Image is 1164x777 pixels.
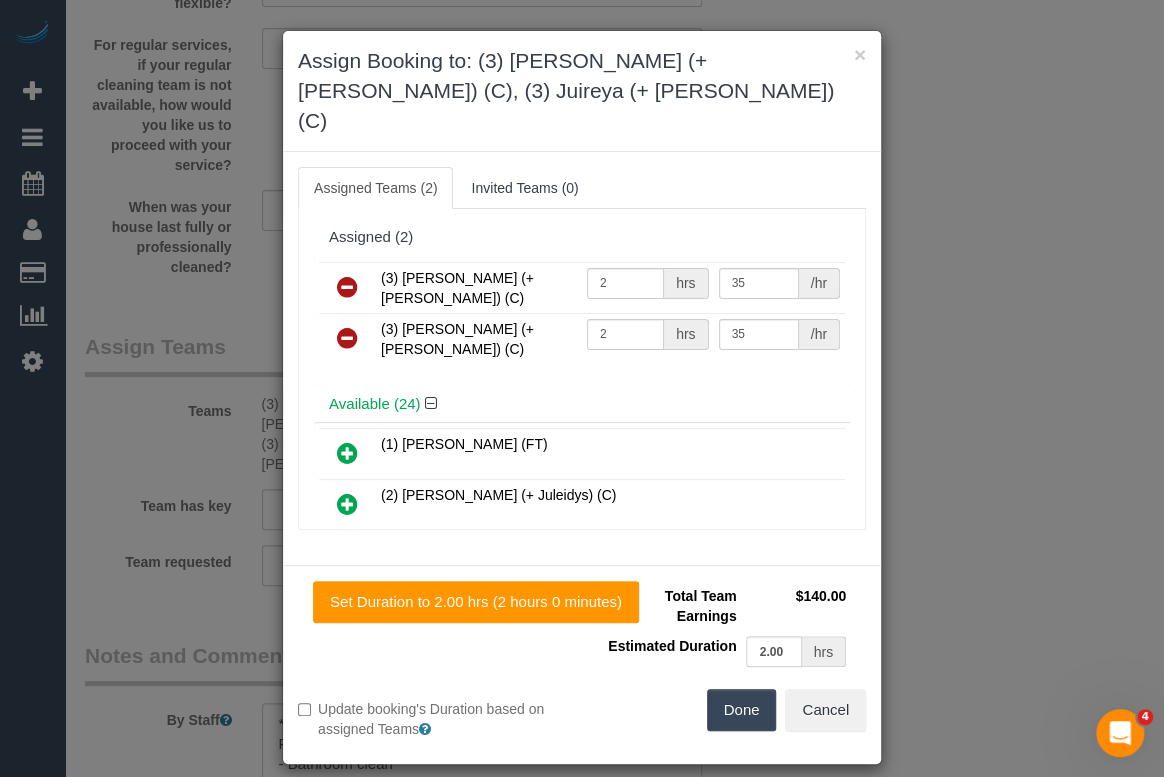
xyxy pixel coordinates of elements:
div: hrs [664,319,708,350]
span: Estimated Duration [608,638,736,654]
label: Update booking's Duration based on assigned Teams [298,699,567,739]
h3: Assign Booking to: (3) [PERSON_NAME] (+ [PERSON_NAME]) (C), (3) Juireya (+ [PERSON_NAME]) (C) [298,46,866,136]
div: Assigned (2) [329,229,835,246]
a: Assigned Teams (2) [298,167,453,209]
span: (3) [PERSON_NAME] (+ [PERSON_NAME]) (C) [381,270,534,306]
div: /hr [799,319,840,350]
button: Cancel [785,689,866,731]
a: Invited Teams (0) [455,167,594,209]
button: Set Duration to 2.00 hrs (2 hours 0 minutes) [313,581,639,623]
span: (1) [PERSON_NAME] (FT) [381,436,547,452]
div: /hr [799,268,840,299]
div: hrs [802,636,846,667]
iframe: Intercom live chat [1096,709,1144,757]
button: × [854,44,866,65]
span: 4 [1137,709,1153,725]
span: (3) [PERSON_NAME] (+ [PERSON_NAME]) (C) [381,321,534,357]
h4: Available (24) [329,396,835,413]
button: Done [707,689,777,731]
div: hrs [664,268,708,299]
td: $140.00 [741,581,851,631]
input: Update booking's Duration based on assigned Teams [298,703,311,716]
td: Total Team Earnings [597,581,741,631]
span: (2) [PERSON_NAME] (+ Juleidys) (C) [381,487,616,503]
